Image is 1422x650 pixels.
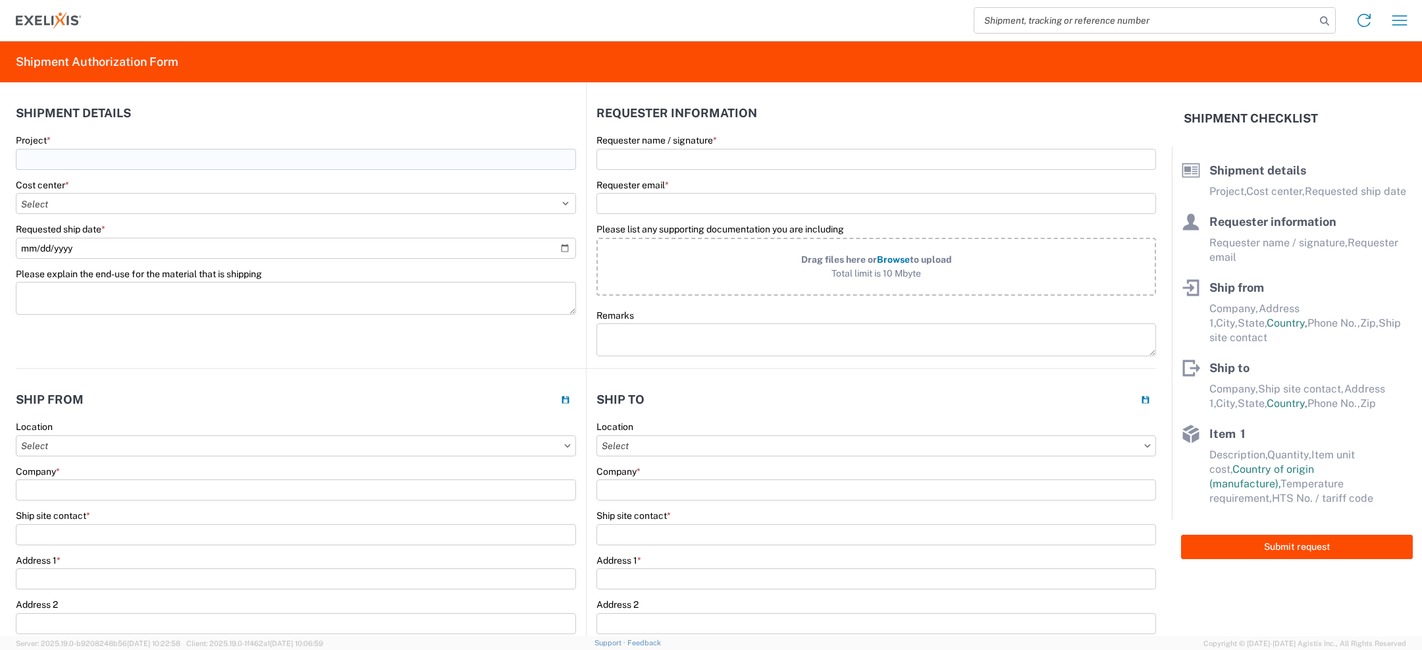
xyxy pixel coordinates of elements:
[596,510,671,522] label: Ship site contact
[1258,383,1344,395] span: Ship site contact,
[16,466,60,477] label: Company
[16,54,178,70] h2: Shipment Authorization Form
[910,254,952,265] span: to upload
[1267,397,1307,410] span: Country,
[1360,317,1379,329] span: Zip,
[186,639,323,647] span: Client: 2025.19.0-1f462a1
[1307,397,1360,410] span: Phone No.,
[1184,111,1318,126] h2: Shipment Checklist
[1238,397,1267,410] span: State,
[596,421,633,433] label: Location
[1209,361,1250,375] span: Ship to
[612,267,1141,281] span: Total limit is 10 Mbyte
[16,134,51,146] label: Project
[596,107,757,120] h2: Requester information
[1181,535,1413,559] button: Submit request
[1209,302,1259,315] span: Company,
[16,421,53,433] label: Location
[1240,427,1246,441] span: 1
[1238,317,1267,329] span: State,
[627,639,661,647] a: Feedback
[16,555,61,566] label: Address 1
[1209,281,1264,294] span: Ship from
[16,223,105,235] label: Requested ship date
[1209,215,1336,229] span: Requester information
[16,639,180,647] span: Server: 2025.19.0-b9208248b56
[1246,185,1305,198] span: Cost center,
[16,393,84,406] h2: Ship from
[596,393,645,406] h2: Ship to
[596,134,717,146] label: Requester name / signature
[596,599,639,610] label: Address 2
[596,466,641,477] label: Company
[1209,427,1236,441] span: Item
[1216,317,1238,329] span: City,
[877,254,910,265] span: Browse
[801,254,877,265] span: Drag files here or
[1360,397,1376,410] span: Zip
[1209,383,1258,395] span: Company,
[1267,448,1311,461] span: Quantity,
[1307,317,1360,329] span: Phone No.,
[596,555,641,566] label: Address 1
[1209,236,1348,249] span: Requester name / signature,
[1203,637,1406,649] span: Copyright © [DATE]-[DATE] Agistix Inc., All Rights Reserved
[16,510,90,522] label: Ship site contact
[270,639,323,647] span: [DATE] 10:06:59
[974,8,1315,33] input: Shipment, tracking or reference number
[127,639,180,647] span: [DATE] 10:22:58
[16,435,576,456] input: Select
[16,599,58,610] label: Address 2
[1209,448,1267,461] span: Description,
[1209,163,1306,177] span: Shipment details
[596,223,1156,235] label: Please list any supporting documentation you are including
[596,435,1156,456] input: Select
[1209,185,1246,198] span: Project,
[16,179,69,191] label: Cost center
[596,179,669,191] label: Requester email
[594,639,627,647] a: Support
[1216,397,1238,410] span: City,
[1272,492,1373,504] span: HTS No. / tariff code
[1305,185,1406,198] span: Requested ship date
[1209,463,1314,490] span: Country of origin (manufacture),
[596,310,634,321] label: Remarks
[1267,317,1307,329] span: Country,
[16,107,131,120] h2: Shipment details
[16,268,262,280] label: Please explain the end-use for the material that is shipping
